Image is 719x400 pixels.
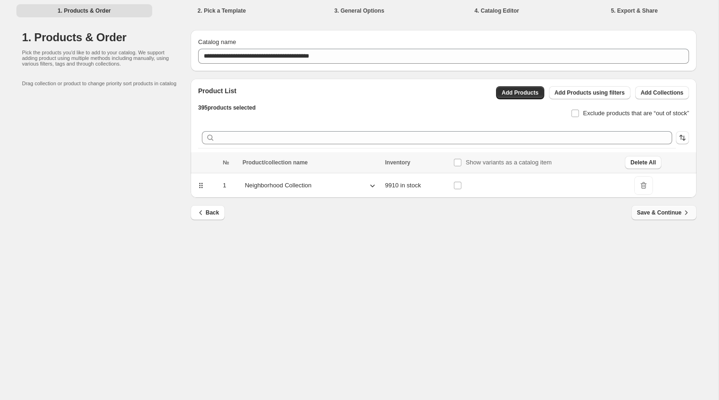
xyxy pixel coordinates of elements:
span: Back [196,208,219,217]
span: 1 [223,182,226,189]
h2: Product List [198,86,256,96]
span: Add Products [502,89,539,96]
span: Product/collection name [243,159,308,166]
p: Neighborhood Collection [245,181,311,190]
button: Delete All [625,156,661,169]
div: Inventory [385,159,448,166]
button: Add Products using filters [549,86,630,99]
p: Drag collection or product to change priority sort products in catalog [22,81,191,86]
span: Delete All [630,159,656,166]
span: 395 products selected [198,104,256,111]
span: Add Collections [641,89,683,96]
p: Pick the products you'd like to add to your catalog. We support adding product using multiple met... [22,50,172,67]
span: Save & Continue [637,208,691,217]
td: 9910 in stock [382,173,451,198]
span: Catalog name [198,38,236,45]
button: Add Products [496,86,544,99]
button: Save & Continue [631,205,697,220]
span: Exclude products that are “out of stock” [583,110,689,117]
h1: 1. Products & Order [22,30,191,45]
span: Show variants as a catalog item [466,159,552,166]
span: Add Products using filters [555,89,625,96]
button: Add Collections [635,86,689,99]
span: № [223,159,229,166]
button: Back [191,205,225,220]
